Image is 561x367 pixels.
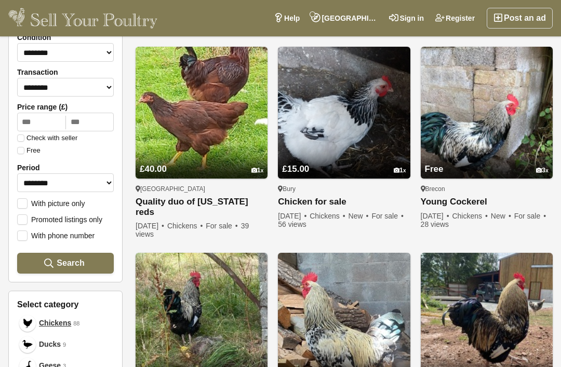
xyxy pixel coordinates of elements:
[17,33,114,42] label: Condition
[17,134,77,142] label: Check with seller
[17,103,114,111] label: Price range (£)
[487,8,553,29] a: Post an ad
[394,167,406,174] div: 1
[136,222,249,238] span: 39 views
[17,214,102,224] label: Promoted listings only
[282,164,309,174] span: £15.00
[17,147,41,154] label: Free
[421,212,450,220] span: [DATE]
[268,8,305,29] a: Help
[251,167,264,174] div: 1
[17,230,95,240] label: With phone number
[421,197,553,208] a: Young Cockerel
[421,185,553,193] div: Brecon
[136,185,268,193] div: [GEOGRAPHIC_DATA]
[17,198,85,208] label: With picture only
[8,8,157,29] img: Sell Your Poultry
[278,197,410,208] a: Chicken for sale
[206,222,238,230] span: For sale
[278,220,306,228] span: 56 views
[17,312,114,334] a: Chickens Chickens 88
[421,220,449,228] span: 28 views
[63,341,66,349] em: 9
[452,212,489,220] span: Chickens
[17,68,114,76] label: Transaction
[17,253,114,274] button: Search
[371,212,404,220] span: For sale
[167,222,204,230] span: Chickens
[22,318,33,329] img: Chickens
[491,212,512,220] span: New
[17,300,114,309] h3: Select category
[514,212,547,220] span: For sale
[136,47,268,179] img: Quality duo of Rhode island reds
[17,164,114,172] label: Period
[17,334,114,355] a: Ducks Ducks 9
[349,212,370,220] span: New
[57,258,84,268] span: Search
[140,164,167,174] span: £40.00
[421,144,553,179] a: Free 3
[430,8,480,29] a: Register
[39,339,61,350] span: Ducks
[305,8,383,29] a: [GEOGRAPHIC_DATA], [GEOGRAPHIC_DATA]
[22,339,33,350] img: Ducks
[278,144,410,179] a: £15.00 1
[536,167,549,174] div: 3
[310,212,346,220] span: Chickens
[136,197,268,218] a: Quality duo of [US_STATE] reds
[136,144,268,179] a: £40.00 1
[136,222,165,230] span: [DATE]
[73,319,79,328] em: 88
[278,185,410,193] div: Bury
[425,164,444,174] span: Free
[421,47,553,179] img: Young Cockerel
[383,8,430,29] a: Sign in
[39,318,71,329] span: Chickens
[278,212,308,220] span: [DATE]
[278,47,410,179] img: Chicken for sale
